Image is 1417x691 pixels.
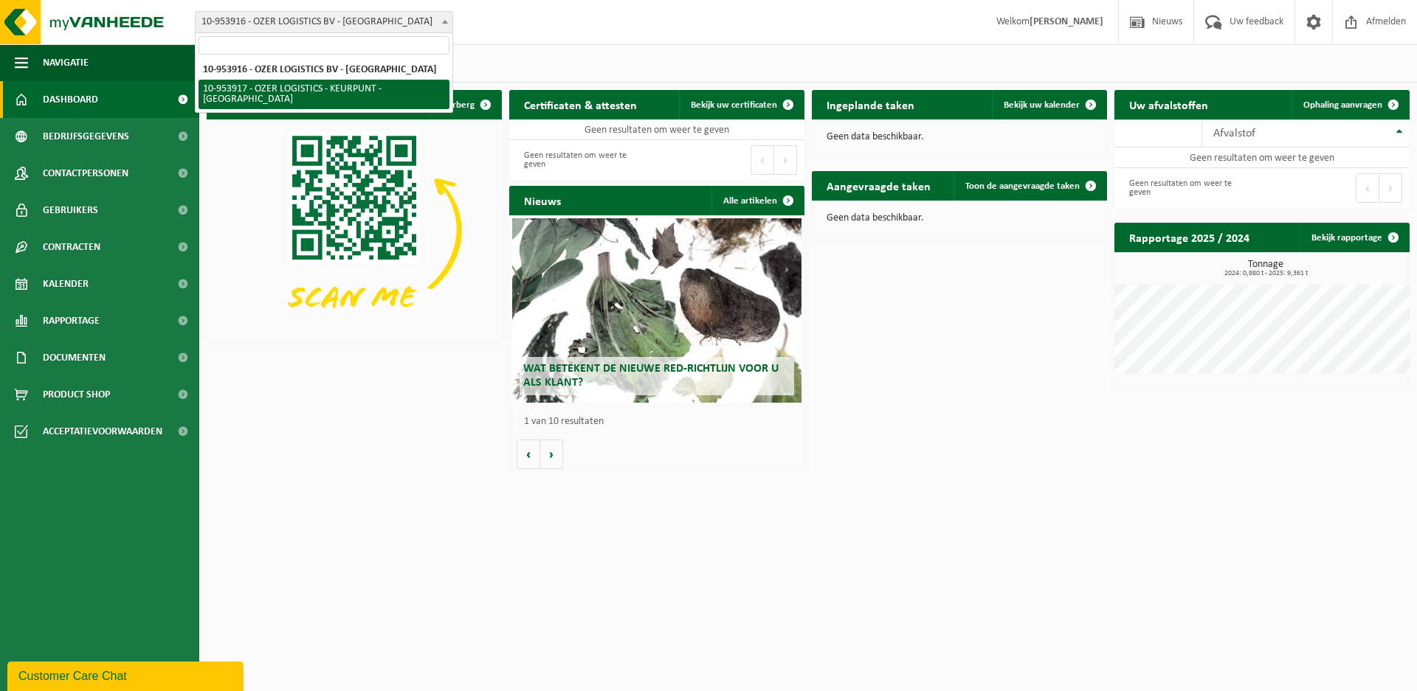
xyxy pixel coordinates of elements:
[517,440,540,469] button: Vorige
[812,90,929,119] h2: Ingeplande taken
[43,192,98,229] span: Gebruikers
[199,60,449,80] li: 10-953916 - OZER LOGISTICS BV - [GEOGRAPHIC_DATA]
[1122,172,1255,204] div: Geen resultaten om weer te geven
[43,81,98,118] span: Dashboard
[1213,128,1255,139] span: Afvalstof
[43,413,162,450] span: Acceptatievoorwaarden
[1004,100,1080,110] span: Bekijk uw kalender
[1300,223,1408,252] a: Bekijk rapportage
[509,90,652,119] h2: Certificaten & attesten
[812,171,945,200] h2: Aangevraagde taken
[199,80,449,109] li: 10-953917 - OZER LOGISTICS - KEURPUNT - [GEOGRAPHIC_DATA]
[1114,90,1223,119] h2: Uw afvalstoffen
[512,218,801,403] a: Wat betekent de nieuwe RED-richtlijn voor u als klant?
[430,90,500,119] button: Verberg
[827,213,1092,223] p: Geen data beschikbaar.
[774,145,797,175] button: Next
[517,144,649,176] div: Geen resultaten om weer te geven
[1292,90,1408,119] a: Ophaling aanvragen
[43,44,89,81] span: Navigatie
[509,119,804,140] td: Geen resultaten om weer te geven
[43,339,106,376] span: Documenten
[751,145,774,175] button: Previous
[43,155,128,192] span: Contactpersonen
[1030,16,1103,27] strong: [PERSON_NAME]
[43,376,110,413] span: Product Shop
[691,100,777,110] span: Bekijk uw certificaten
[442,100,475,110] span: Verberg
[1122,260,1410,277] h3: Tonnage
[1114,223,1264,251] h2: Rapportage 2025 / 2024
[207,119,502,341] img: Download de VHEPlus App
[1303,100,1382,110] span: Ophaling aanvragen
[1114,147,1410,168] td: Geen resultaten om weer te geven
[992,90,1106,119] a: Bekijk uw kalender
[679,90,803,119] a: Bekijk uw certificaten
[196,12,452,32] span: 10-953916 - OZER LOGISTICS BV - ROTTERDAM
[43,302,100,339] span: Rapportage
[509,186,576,215] h2: Nieuws
[1356,173,1379,203] button: Previous
[524,417,797,427] p: 1 van 10 resultaten
[523,363,779,389] span: Wat betekent de nieuwe RED-richtlijn voor u als klant?
[954,171,1106,201] a: Toon de aangevraagde taken
[965,181,1080,191] span: Toon de aangevraagde taken
[43,265,89,302] span: Kalender
[195,11,453,33] span: 10-953916 - OZER LOGISTICS BV - ROTTERDAM
[540,440,563,469] button: Volgende
[827,132,1092,142] p: Geen data beschikbaar.
[43,118,129,155] span: Bedrijfsgegevens
[1379,173,1402,203] button: Next
[711,186,803,215] a: Alle artikelen
[1122,270,1410,277] span: 2024: 0,980 t - 2025: 9,361 t
[7,659,246,691] iframe: chat widget
[43,229,100,265] span: Contracten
